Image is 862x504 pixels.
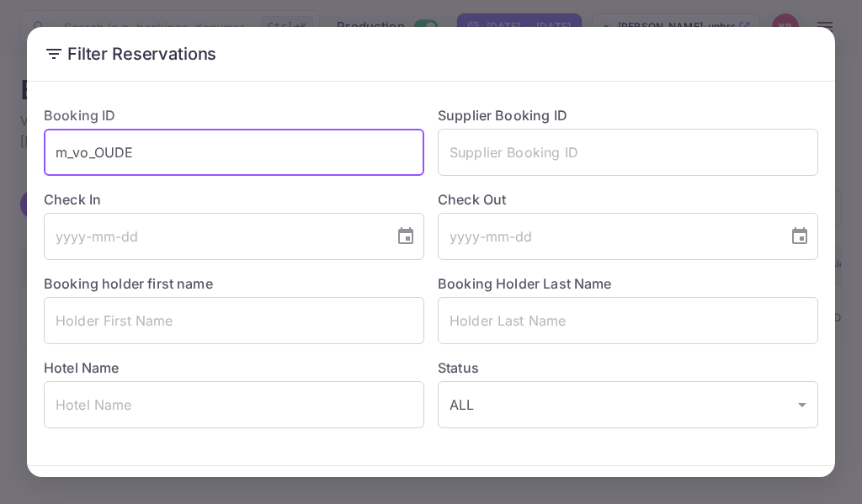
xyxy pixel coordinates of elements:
[44,213,382,260] input: yyyy-mm-dd
[783,220,817,253] button: Choose date
[44,189,424,210] label: Check In
[438,275,612,292] label: Booking Holder Last Name
[438,213,776,260] input: yyyy-mm-dd
[44,107,116,124] label: Booking ID
[44,129,424,176] input: Booking ID
[438,297,818,344] input: Holder Last Name
[44,275,213,292] label: Booking holder first name
[44,297,424,344] input: Holder First Name
[438,189,818,210] label: Check Out
[438,381,818,428] div: ALL
[389,220,423,253] button: Choose date
[438,107,567,124] label: Supplier Booking ID
[438,129,818,176] input: Supplier Booking ID
[44,381,424,428] input: Hotel Name
[44,359,120,376] label: Hotel Name
[27,27,835,81] h2: Filter Reservations
[438,358,818,378] label: Status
